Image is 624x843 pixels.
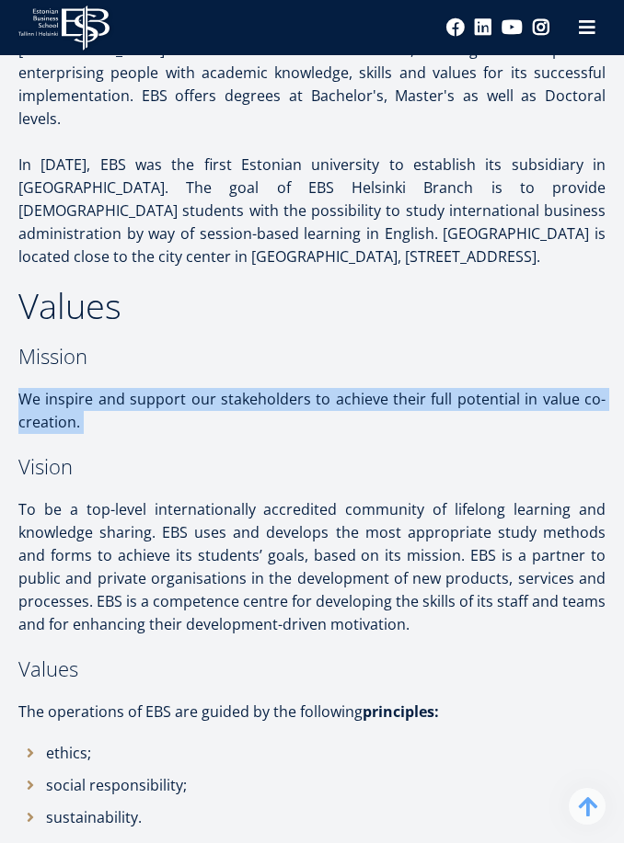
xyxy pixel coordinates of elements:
[502,18,523,37] a: Youtube
[18,342,606,370] h3: Mission
[18,16,606,131] p: Founded in [DATE], EBS is the oldest privately owned business university in the [GEOGRAPHIC_DATA]...
[18,774,606,797] li: social responsibility;
[18,287,606,324] h2: Values
[18,742,606,765] li: ethics;
[18,154,606,268] p: In [DATE], EBS was the first Estonian university to establish its subsidiary in [GEOGRAPHIC_DATA]...
[18,655,606,682] h3: Values
[532,18,550,37] a: Instagram
[446,18,465,37] a: Facebook
[363,701,439,722] strong: principles:
[474,18,492,37] a: Linkedin
[18,701,606,723] p: The operations of EBS are guided by the following
[18,452,606,480] h3: Vision
[18,498,606,636] p: To be a top-level internationally accredited community of lifelong learning and knowledge sharing...
[18,388,606,434] p: We inspire and support our stakeholders to achieve their full potential in value co-creation.​
[18,806,606,829] li: sustainability.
